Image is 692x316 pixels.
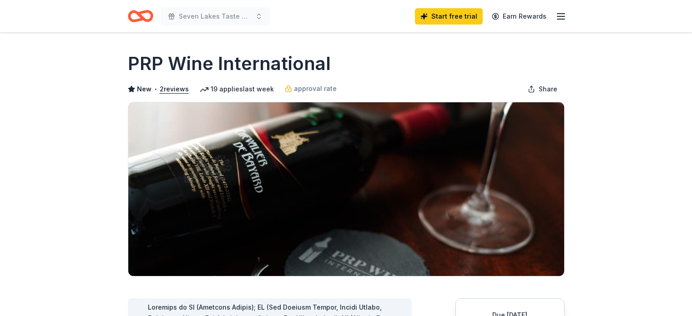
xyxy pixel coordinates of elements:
[294,83,337,94] span: approval rate
[520,80,565,98] button: Share
[161,7,270,25] button: Seven Lakes Taste & Tour
[200,84,274,95] div: 19 applies last week
[486,8,552,25] a: Earn Rewards
[137,84,152,95] span: New
[128,51,331,76] h1: PRP Wine International
[154,85,157,93] span: •
[128,102,564,276] img: Image for PRP Wine International
[179,11,252,22] span: Seven Lakes Taste & Tour
[415,8,483,25] a: Start free trial
[128,5,153,27] a: Home
[539,84,557,95] span: Share
[285,83,337,94] a: approval rate
[160,84,189,95] button: 2reviews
